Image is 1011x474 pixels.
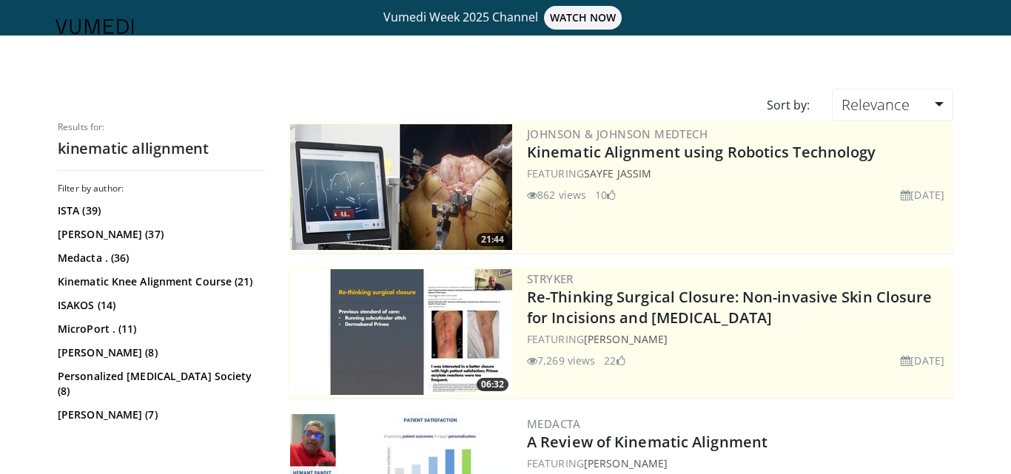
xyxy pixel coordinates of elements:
[56,19,134,34] img: VuMedi Logo
[527,271,574,286] a: Stryker
[584,166,651,180] a: Sayfe Jassim
[527,126,708,141] a: Johnson & Johnson MedTech
[290,269,512,395] a: 06:32
[584,456,668,470] a: [PERSON_NAME]
[901,187,944,203] li: [DATE]
[604,353,625,368] li: 22
[58,298,261,313] a: ISAKOS (14)
[58,251,261,265] a: Medacta . (36)
[584,332,668,346] a: [PERSON_NAME]
[290,124,512,250] a: 21:44
[527,287,933,328] a: Re-Thinking Surgical Closure: Non-invasive Skin Closure for Incisions and [MEDICAL_DATA]
[58,407,261,422] a: [PERSON_NAME] (7)
[58,274,261,289] a: Kinematic Knee Alignment Course (21)
[58,121,265,133] p: Results for:
[527,416,581,431] a: Medacta
[477,378,508,391] span: 06:32
[527,432,768,452] a: A Review of Kinematic Alignment
[58,203,261,218] a: ISTA (39)
[901,353,944,368] li: [DATE]
[527,331,950,347] div: FEATURING
[477,233,508,246] span: 21:44
[527,353,595,368] li: 7,269 views
[58,183,265,194] h3: Filter by author:
[527,166,950,181] div: FEATURING
[58,369,261,399] a: Personalized [MEDICAL_DATA] Society (8)
[527,456,950,471] div: FEATURING
[290,269,512,395] img: f1f532c3-0ef6-42d5-913a-00ff2bbdb663.300x170_q85_crop-smart_upscale.jpg
[527,142,876,162] a: Kinematic Alignment using Robotics Technology
[832,89,953,121] a: Relevance
[756,89,821,121] div: Sort by:
[58,322,261,336] a: MicroPort . (11)
[58,345,261,360] a: [PERSON_NAME] (8)
[58,227,261,242] a: [PERSON_NAME] (37)
[527,187,586,203] li: 862 views
[58,139,265,158] h2: kinematic allignment
[595,187,616,203] li: 10
[842,95,910,115] span: Relevance
[290,124,512,250] img: 85482610-0380-4aae-aa4a-4a9be0c1a4f1.300x170_q85_crop-smart_upscale.jpg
